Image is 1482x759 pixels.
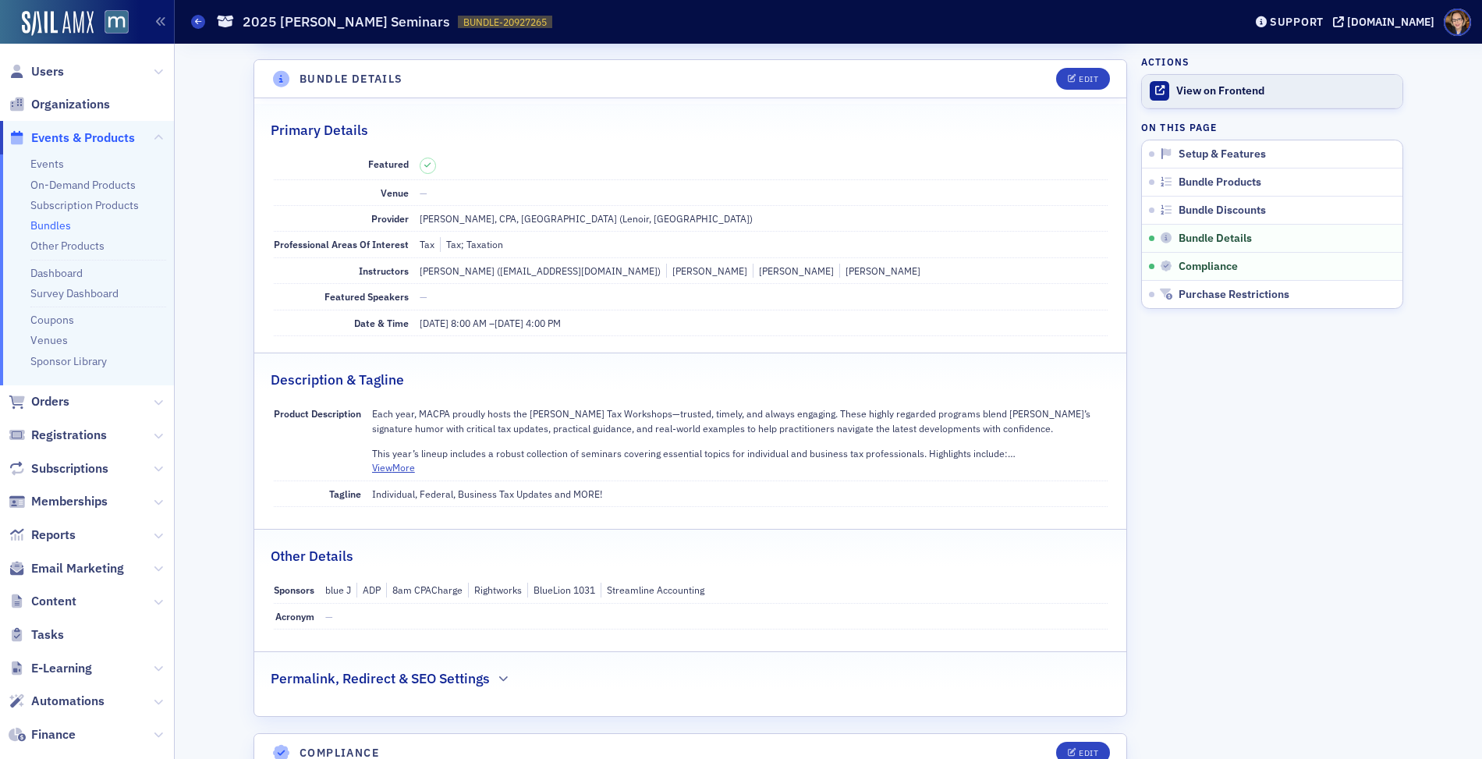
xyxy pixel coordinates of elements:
span: Featured Speakers [324,290,409,303]
span: Professional Areas Of Interest [274,238,409,250]
span: Product Description [274,407,361,420]
a: Bundles [30,218,71,232]
div: [PERSON_NAME] [666,264,747,278]
div: Streamline Accounting [601,583,704,597]
a: Memberships [9,493,108,510]
a: Subscription Products [30,198,139,212]
dd: Individual, Federal, Business Tax Updates and MORE! [372,481,1108,506]
button: ViewMore [372,460,415,474]
div: Edit [1079,75,1098,83]
span: Subscriptions [31,460,108,477]
a: Coupons [30,313,74,327]
div: [DOMAIN_NAME] [1347,15,1434,29]
span: Provider [371,212,409,225]
div: Edit [1079,749,1098,757]
div: Support [1270,15,1324,29]
button: [DOMAIN_NAME] [1333,16,1440,27]
span: Email Marketing [31,560,124,577]
span: Finance [31,726,76,743]
span: [DATE] [495,317,523,329]
div: blue J [325,583,351,597]
a: Content [9,593,76,610]
span: Automations [31,693,105,710]
a: Organizations [9,96,110,113]
a: Subscriptions [9,460,108,477]
button: Edit [1056,68,1110,90]
span: Orders [31,393,69,410]
span: Events & Products [31,129,135,147]
div: [PERSON_NAME] [839,264,920,278]
span: Registrations [31,427,107,444]
h2: Description & Tagline [271,370,404,390]
span: Compliance [1179,260,1238,274]
a: Tasks [9,626,64,644]
a: Events & Products [9,129,135,147]
span: Acronym [275,610,314,622]
a: Venues [30,333,68,347]
a: E-Learning [9,660,92,677]
a: Other Products [30,239,105,253]
div: [PERSON_NAME] [753,264,834,278]
a: On-Demand Products [30,178,136,192]
span: Featured [368,158,409,170]
h2: Other Details [271,546,353,566]
a: Automations [9,693,105,710]
span: — [420,186,427,199]
h4: Bundle Details [300,71,403,87]
p: This year’s lineup includes a robust collection of seminars covering essential topics for individ... [372,446,1108,460]
a: Users [9,63,64,80]
span: Profile [1444,9,1471,36]
a: Events [30,157,64,171]
span: E-Learning [31,660,92,677]
h2: Permalink, Redirect & SEO Settings [271,669,490,689]
span: Instructors [359,264,409,277]
span: [DATE] [420,317,448,329]
span: Sponsors [274,583,314,596]
div: BlueLion 1031 [527,583,595,597]
span: Organizations [31,96,110,113]
span: Setup & Features [1179,147,1266,161]
p: Each year, MACPA proudly hosts the [PERSON_NAME] Tax Workshops—trusted, timely, and always engagi... [372,406,1108,435]
span: Tasks [31,626,64,644]
span: — [325,610,333,622]
dd: – [420,310,1108,335]
a: Survey Dashboard [30,286,119,300]
div: [PERSON_NAME] ([EMAIL_ADDRESS][DOMAIN_NAME]) [420,264,661,278]
div: Tax [420,237,434,251]
a: Registrations [9,427,107,444]
span: Bundle Details [1179,232,1252,246]
img: SailAMX [22,11,94,36]
div: View on Frontend [1176,84,1395,98]
h4: Actions [1141,55,1189,69]
a: Finance [9,726,76,743]
div: Rightworks [468,583,522,597]
a: Orders [9,393,69,410]
span: BUNDLE-20927265 [463,16,547,29]
span: [PERSON_NAME], CPA, [GEOGRAPHIC_DATA] (Lenoir, [GEOGRAPHIC_DATA]) [420,212,753,225]
span: Users [31,63,64,80]
a: View on Frontend [1142,75,1402,108]
a: Dashboard [30,266,83,280]
span: Venue [381,186,409,199]
div: ADP [356,583,381,597]
span: Bundle Discounts [1179,204,1266,218]
a: Sponsor Library [30,354,107,368]
h4: On this page [1141,120,1403,134]
time: 4:00 PM [526,317,561,329]
span: Tagline [329,488,361,500]
h2: Primary Details [271,120,368,140]
div: Tax; Taxation [440,237,503,251]
div: 8am CPACharge [386,583,463,597]
span: Memberships [31,493,108,510]
time: 8:00 AM [451,317,487,329]
a: Reports [9,527,76,544]
span: Bundle Products [1179,176,1261,190]
h1: 2025 [PERSON_NAME] Seminars [243,12,450,31]
img: SailAMX [105,10,129,34]
span: Reports [31,527,76,544]
span: Date & Time [354,317,409,329]
span: — [420,290,427,303]
span: Content [31,593,76,610]
a: Email Marketing [9,560,124,577]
